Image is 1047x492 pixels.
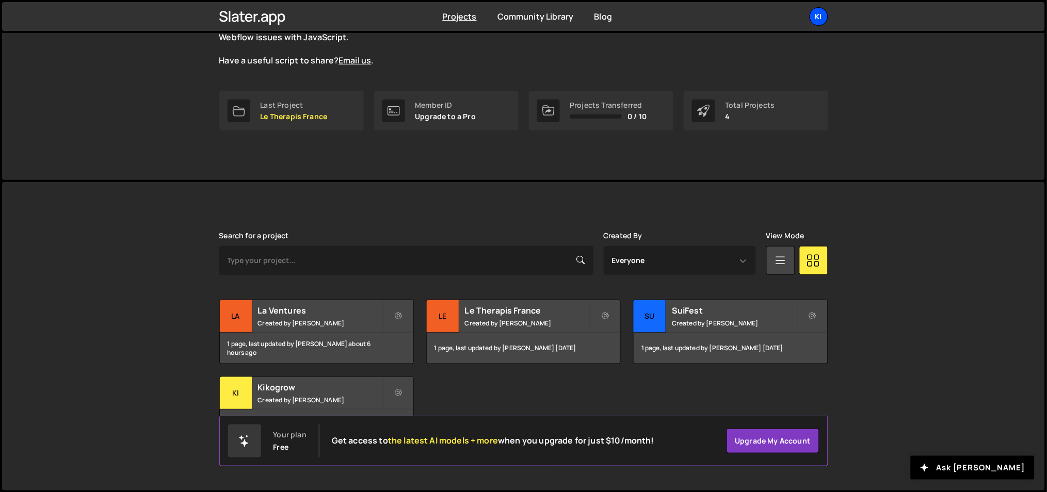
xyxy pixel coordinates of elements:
div: Ki [220,377,252,409]
small: Created by [PERSON_NAME] [672,319,796,327]
small: Created by [PERSON_NAME] [465,319,589,327]
a: Email us [339,55,371,66]
div: Member ID [415,101,476,109]
div: 1 page, last updated by [PERSON_NAME] [DATE] [427,333,620,364]
div: Your plan [273,431,307,439]
a: Ki [810,7,828,26]
div: 1 page, last updated by [PERSON_NAME] [DATE] [634,333,827,364]
h2: Get access to when you upgrade for just $10/month! [332,436,654,446]
a: Projects [443,11,477,22]
p: The is live and growing. Explore the curated scripts to solve common Webflow issues with JavaScri... [219,20,591,67]
h2: SuiFest [672,305,796,316]
div: 1 page, last updated by [PERSON_NAME] about 6 hours ago [220,333,413,364]
label: Created By [604,232,643,240]
a: Blog [594,11,613,22]
a: Le Le Therapis France Created by [PERSON_NAME] 1 page, last updated by [PERSON_NAME] [DATE] [426,300,621,364]
button: Ask [PERSON_NAME] [911,456,1035,480]
small: Created by [PERSON_NAME] [258,319,382,327]
div: Last Project [261,101,328,109]
div: Su [634,300,666,333]
small: Created by [PERSON_NAME] [258,396,382,404]
label: View Mode [766,232,804,240]
div: Total Projects [726,101,775,109]
div: Le [427,300,459,333]
a: Community Library [497,11,574,22]
a: Last Project Le Therapis France [219,91,364,130]
h2: La Ventures [258,305,382,316]
div: Free [273,443,289,451]
a: Upgrade my account [727,429,819,453]
p: Upgrade to a Pro [415,112,476,121]
p: 4 [726,112,775,121]
a: Su SuiFest Created by [PERSON_NAME] 1 page, last updated by [PERSON_NAME] [DATE] [633,300,828,364]
div: La [220,300,252,333]
div: 5 pages, last updated by [PERSON_NAME] [DATE] [220,409,413,440]
a: La La Ventures Created by [PERSON_NAME] 1 page, last updated by [PERSON_NAME] about 6 hours ago [219,300,414,364]
span: the latest AI models + more [388,435,498,446]
input: Type your project... [219,246,593,275]
span: 0 / 10 [628,112,647,121]
p: Le Therapis France [261,112,328,121]
h2: Kikogrow [258,382,382,393]
label: Search for a project [219,232,289,240]
h2: Le Therapis France [465,305,589,316]
a: Ki Kikogrow Created by [PERSON_NAME] 5 pages, last updated by [PERSON_NAME] [DATE] [219,376,414,441]
div: Projects Transferred [570,101,647,109]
